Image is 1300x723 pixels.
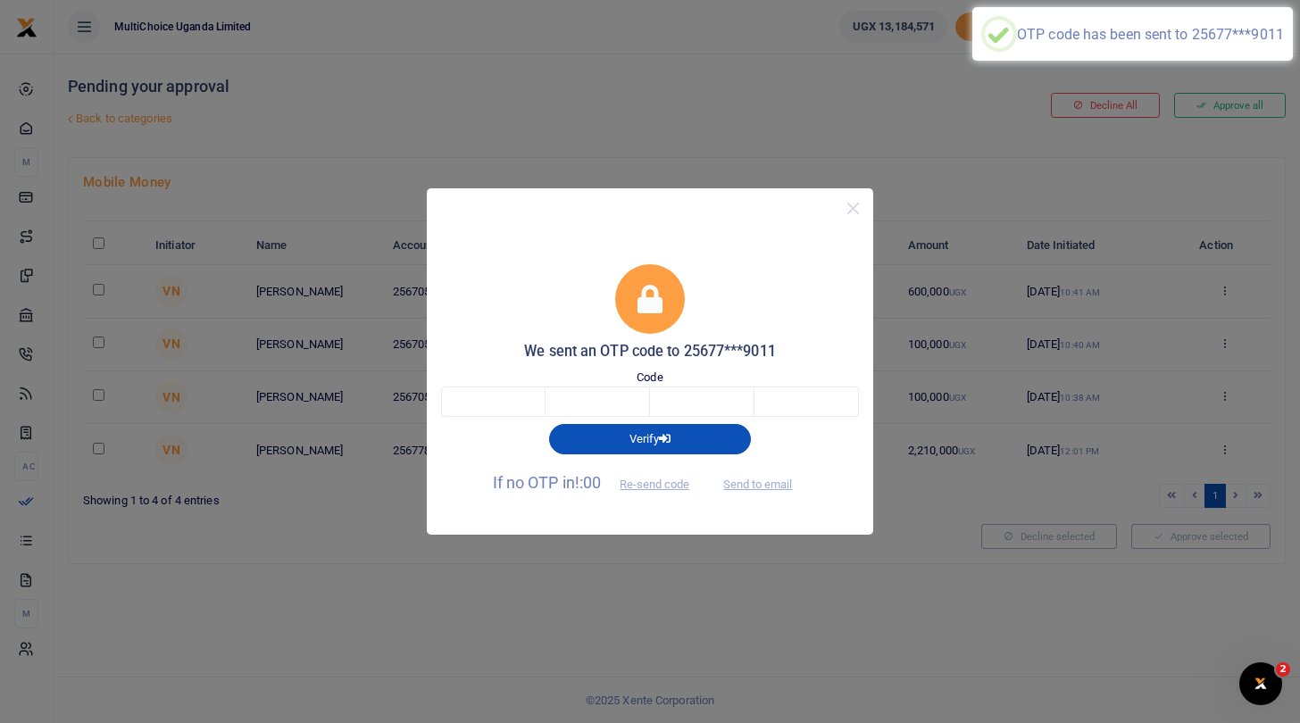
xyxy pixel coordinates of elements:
[1239,662,1282,705] iframe: Intercom live chat
[493,473,705,492] span: If no OTP in
[549,424,751,454] button: Verify
[840,195,866,221] button: Close
[1276,662,1290,677] span: 2
[637,369,662,386] label: Code
[1017,26,1284,43] div: OTP code has been sent to 25677***9011
[441,343,859,361] h5: We sent an OTP code to 25677***9011
[575,473,601,492] span: !:00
